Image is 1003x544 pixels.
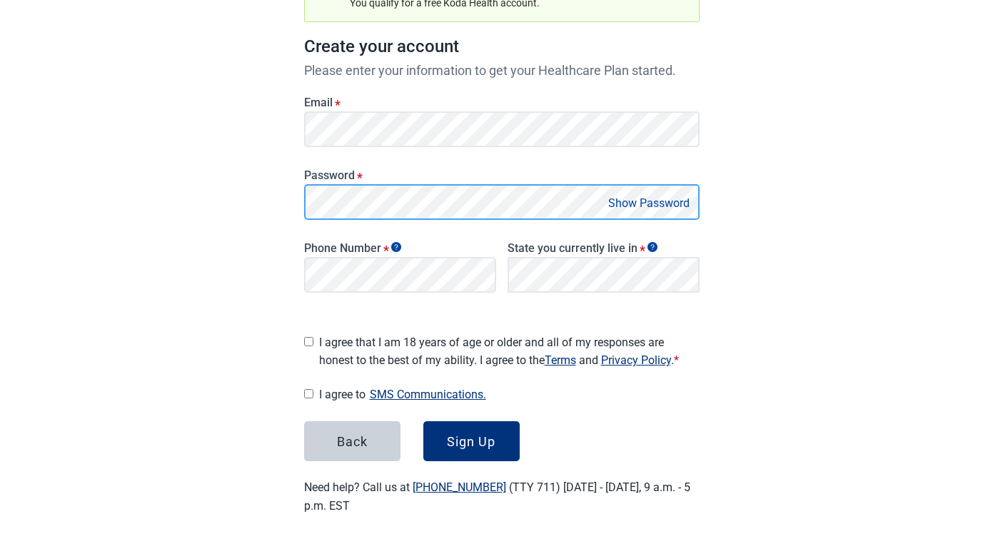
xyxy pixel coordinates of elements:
[304,61,700,80] p: Please enter your information to get your Healthcare Plan started.
[508,241,700,255] label: State you currently live in
[423,421,520,461] button: Sign Up
[319,333,700,369] span: I agree that I am 18 years of age or older and all of my responses are honest to the best of my a...
[413,480,506,494] a: [PHONE_NUMBER]
[319,385,700,404] span: I agree to
[304,421,400,461] button: Back
[366,385,490,404] button: Show SMS communications details
[601,353,671,367] a: Read our Privacy Policy
[447,434,495,448] div: Sign Up
[304,34,700,61] h1: Create your account
[604,193,694,213] button: Show Password
[647,242,657,252] span: Show tooltip
[391,242,401,252] span: Show tooltip
[545,353,576,367] a: Read our Terms of Service
[304,96,700,109] label: Email
[304,480,690,512] label: Need help? Call us at (TTY 711) [DATE] - [DATE], 9 a.m. - 5 p.m. EST
[337,434,368,448] div: Back
[304,168,700,182] label: Password
[304,241,496,255] label: Phone Number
